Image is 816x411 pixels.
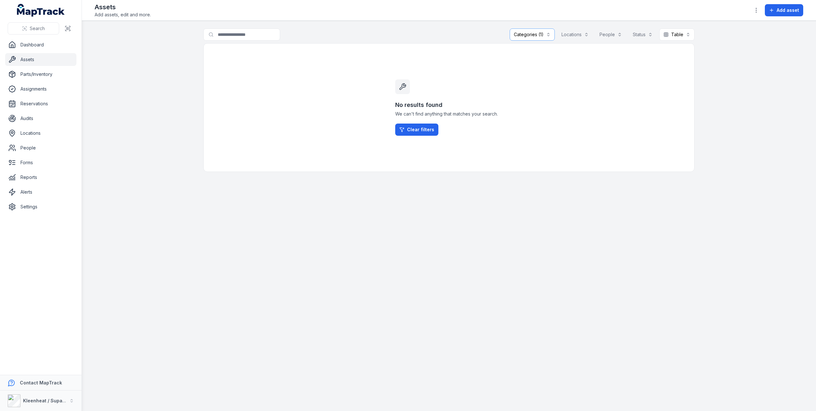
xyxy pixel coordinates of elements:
a: People [5,141,76,154]
a: Locations [5,127,76,140]
button: Add asset [765,4,803,16]
a: Settings [5,200,76,213]
button: Search [8,22,59,35]
a: Clear filters [395,124,438,136]
a: Reports [5,171,76,184]
a: Assignments [5,83,76,95]
button: Locations [557,28,593,41]
h2: Assets [95,3,151,12]
button: People [595,28,626,41]
a: MapTrack [17,4,65,17]
a: Dashboard [5,38,76,51]
span: Add assets, edit and more. [95,12,151,18]
button: Table [659,28,694,41]
a: Parts/Inventory [5,68,76,81]
a: Alerts [5,186,76,198]
span: We can't find anything that matches your search. [395,111,503,117]
a: Audits [5,112,76,125]
a: Forms [5,156,76,169]
strong: Kleenheat / Supagas [23,398,71,403]
strong: Contact MapTrack [20,380,62,385]
span: Search [30,25,45,32]
button: Status [629,28,657,41]
button: Categories (1) [510,28,555,41]
a: Assets [5,53,76,66]
a: Reservations [5,97,76,110]
h3: No results found [395,101,503,109]
span: Add asset [777,7,799,13]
